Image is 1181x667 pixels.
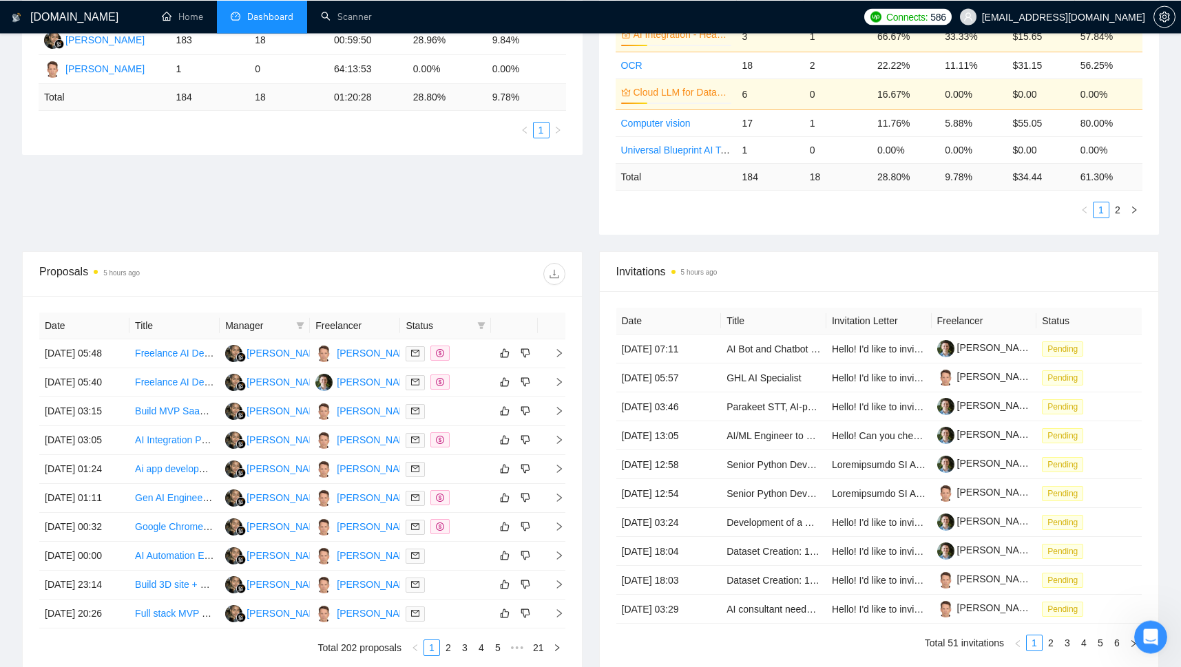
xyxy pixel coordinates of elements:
a: AI Automation Expert: [DOMAIN_NAME], OpenAI, Pinecone | Hourly (Upwork Timer) [135,549,496,560]
a: [PERSON_NAME] [937,428,1036,439]
li: 2 [1043,634,1059,650]
span: dislike [521,520,530,531]
li: 6 [1109,634,1125,650]
button: like [497,604,513,621]
span: left [521,125,529,134]
span: left [411,643,419,651]
iframe: Intercom live chat [1134,620,1167,653]
td: 6 [737,78,804,109]
button: dislike [517,518,534,534]
div: [PERSON_NAME] [247,489,326,505]
a: 3 [457,639,472,655]
td: 56.25% [1075,51,1142,78]
span: like [500,520,510,531]
a: searchScanner [321,10,372,22]
td: 9.84% [487,25,566,54]
button: like [497,518,513,534]
a: OCR [621,59,642,70]
button: right [1126,201,1142,218]
span: crown [621,29,631,39]
span: ••• [506,639,528,655]
a: 1 [1094,202,1109,217]
img: PN [225,402,242,419]
a: Development of a Multi-AI Model Chat Platform [727,516,928,527]
a: Pending [1042,400,1089,411]
span: Dashboard [247,10,293,22]
a: [PERSON_NAME] [937,544,1036,555]
span: mail [411,348,419,357]
span: filter [293,315,307,335]
a: 1 [534,122,549,137]
a: OK[PERSON_NAME] [315,375,416,386]
img: gigradar-bm.png [236,352,246,361]
span: dislike [521,463,530,474]
a: Pending [1042,516,1089,527]
a: DG[PERSON_NAME] [315,578,416,589]
a: Ai app development [135,463,220,474]
a: Freelance AI Developer for Automated Floor Plan Analysis [135,347,383,358]
a: 1 [1027,635,1042,650]
span: right [1130,205,1138,213]
img: c1_jV-vscYddOsN1_HoFnXI4qSDBbYbVhPUmgkIsTkTEAvHou5-Mj76_d76O841h-x [937,368,954,385]
a: PN[PERSON_NAME] [225,549,326,560]
td: 0.00% [1075,78,1142,109]
button: like [497,489,513,505]
span: Pending [1042,370,1083,385]
img: PN [225,344,242,361]
div: [PERSON_NAME] [247,460,326,476]
span: like [500,549,510,560]
button: dislike [517,547,534,563]
a: 3 [1060,635,1075,650]
span: Pending [1042,514,1083,529]
td: 1 [804,20,872,51]
img: DG [315,547,333,564]
div: [PERSON_NAME] [247,432,326,447]
button: like [497,344,513,361]
span: Pending [1042,341,1083,356]
img: c1VrutQuZlatUe1eE_O8Ts6ITK7KY5JFGGloUJXTXI0h5JOaMUv_ZEf5D3nCUu9UmJ [937,542,954,559]
a: Build 3D site + decks - Designer + Builder for Next-Gen Web Platform 🎨 [135,578,446,589]
a: PN[PERSON_NAME] [225,404,326,415]
li: 1 [533,121,550,138]
a: PN[PERSON_NAME] [225,375,326,386]
span: dislike [521,607,530,618]
a: 6 [1109,635,1125,650]
span: user [963,12,973,21]
span: like [500,463,510,474]
img: DG [315,431,333,448]
li: 5 [490,639,506,655]
img: OK [315,373,333,390]
span: mail [411,551,419,559]
span: Connects: [886,9,928,24]
span: like [500,347,510,358]
td: 183 [170,25,249,54]
a: Full stack MVP creation from scratch [135,607,292,618]
button: like [497,460,513,476]
div: [PERSON_NAME] [337,605,416,620]
td: 0.00% [487,54,566,83]
a: 2 [441,639,456,655]
span: Pending [1042,485,1083,500]
span: filter [477,321,485,329]
td: 18 [249,83,328,110]
img: PN [225,518,242,535]
li: 3 [457,639,473,655]
button: setting [1153,6,1175,28]
li: Next Page [549,639,565,655]
span: dislike [521,434,530,445]
span: like [500,434,510,445]
a: [PERSON_NAME] [937,515,1036,526]
a: 2 [1110,202,1125,217]
a: [PERSON_NAME] [937,457,1036,468]
a: Pending [1042,544,1089,555]
td: 184 [170,83,249,110]
a: Senior Python Developer (Contract-based, Revenue Share Model) AI / Offline GPT-based Application [727,487,1158,498]
li: Next 5 Pages [506,639,528,655]
td: 0 [249,54,328,83]
td: 9.78 % [487,83,566,110]
a: DG[PERSON_NAME] [315,520,416,531]
img: c1VrutQuZlatUe1eE_O8Ts6ITK7KY5JFGGloUJXTXI0h5JOaMUv_ZEf5D3nCUu9UmJ [937,426,954,443]
a: 2 [1043,635,1058,650]
div: [PERSON_NAME] [337,489,416,505]
div: [PERSON_NAME] [337,547,416,562]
